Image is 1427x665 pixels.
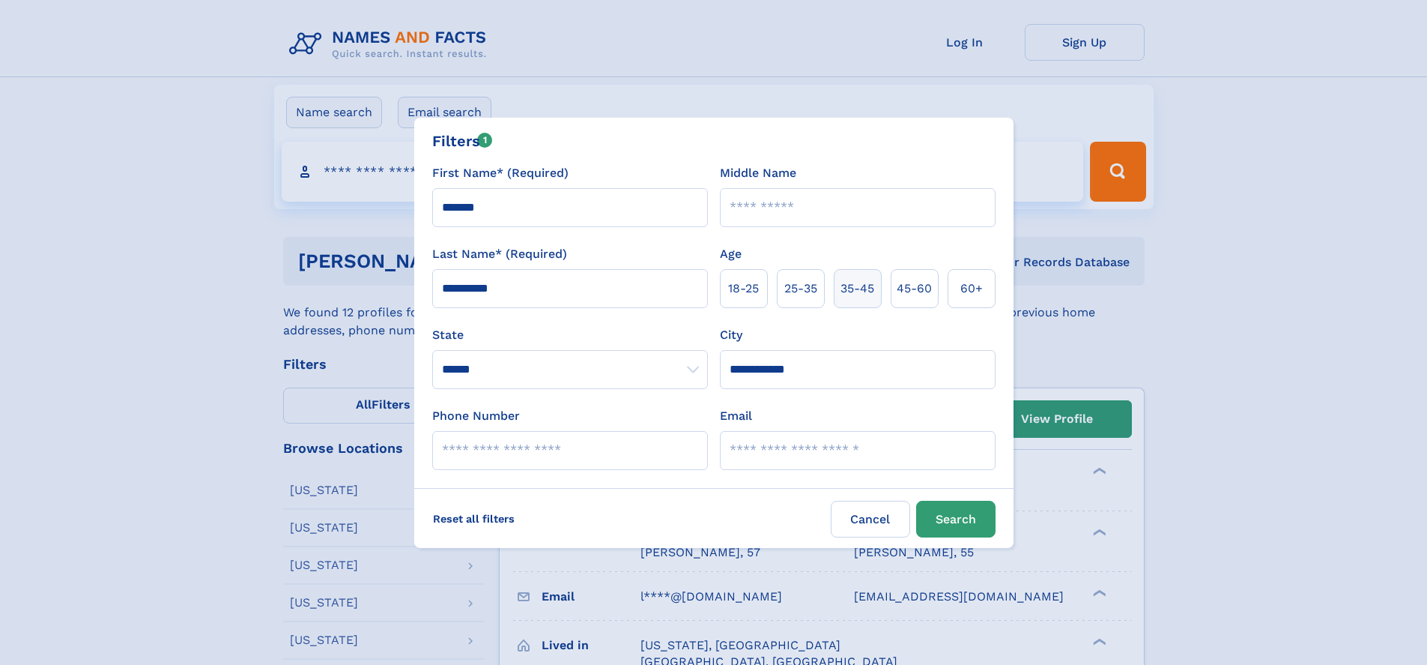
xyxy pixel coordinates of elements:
button: Search [916,501,996,538]
label: Reset all filters [423,501,524,537]
label: State [432,326,708,344]
span: 25‑35 [784,280,817,298]
span: 60+ [960,280,983,298]
label: Email [720,407,752,425]
label: First Name* (Required) [432,164,569,182]
label: Last Name* (Required) [432,245,567,263]
label: Phone Number [432,407,520,425]
span: 35‑45 [840,280,874,298]
span: 18‑25 [728,280,759,298]
label: City [720,326,742,344]
label: Middle Name [720,164,796,182]
label: Cancel [831,501,910,538]
label: Age [720,245,742,263]
span: 45‑60 [897,280,932,298]
div: Filters [432,130,493,152]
